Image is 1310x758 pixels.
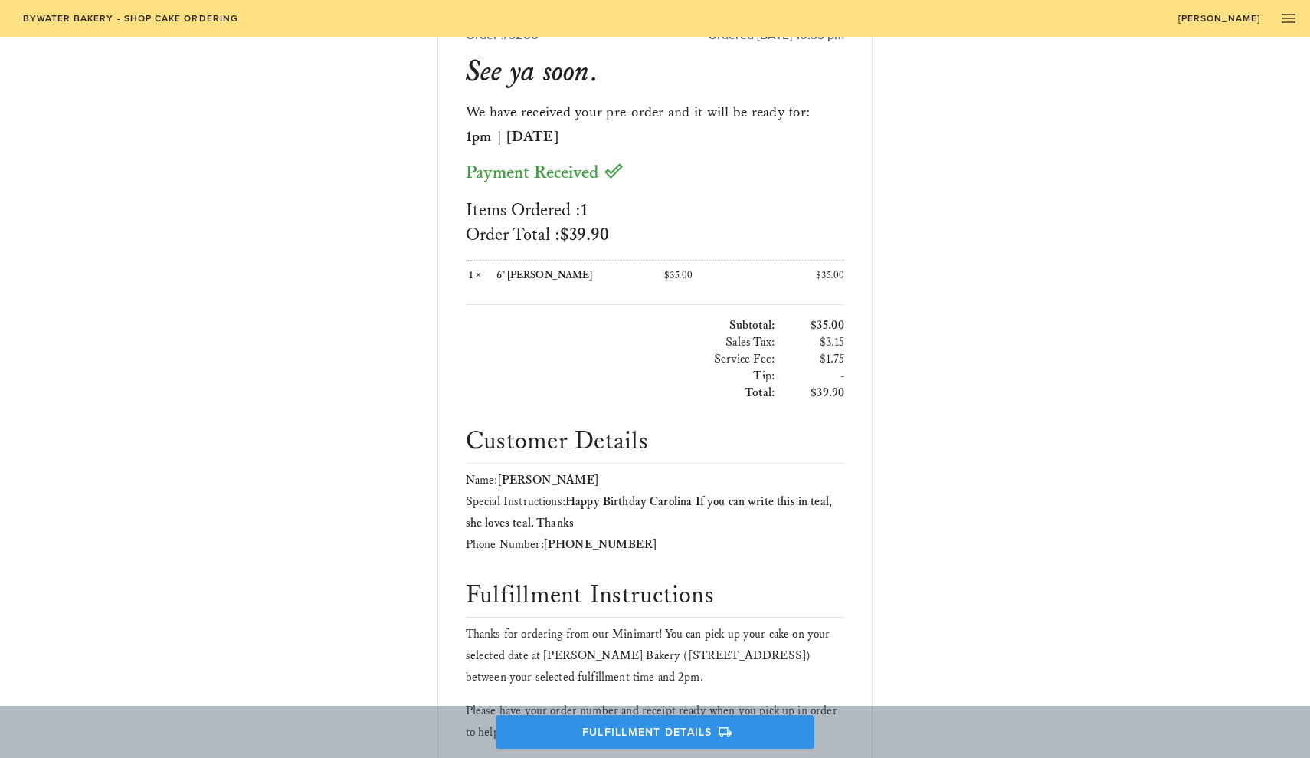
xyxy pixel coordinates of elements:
div: Phone Number: [466,534,845,556]
span: [PERSON_NAME] [498,473,599,487]
button: Fulfillment Details [496,715,814,749]
div: We have received your pre-order and it will be ready for: [466,100,845,124]
div: $35.00 [750,261,845,292]
h3: Sales Tax: [466,334,775,351]
p: Please have your order number and receipt ready when you pick up in order to help us fulfill your... [466,701,845,743]
div: $35.00 [655,261,750,292]
h3: Subtotal: [466,317,775,334]
div: Items Ordered : [466,199,845,223]
h3: Service Fee: [466,351,775,368]
span: [PERSON_NAME] [1177,13,1261,24]
h3: $1.75 [781,351,844,368]
div: Name: [466,470,845,491]
h1: See ya soon. [466,57,599,87]
a: [PERSON_NAME] [1168,8,1270,29]
span: 1 [581,199,588,221]
span: $39.90 [560,224,609,246]
h3: $3.15 [781,334,844,351]
h3: $35.00 [781,317,844,334]
div: 1pm | [DATE] [466,124,845,149]
span: 1 [466,269,476,282]
h3: Total: [466,385,775,402]
p: Thanks for ordering from our Minimart! You can pick up your cake on your selected date at [PERSON... [466,624,845,688]
div: Fulfillment Instructions [466,580,845,611]
h3: $39.90 [781,385,844,402]
div: Order Total : [466,223,845,248]
span: Happy Birthday Carolina If you can write this in teal, she loves teal. Thanks [466,494,832,530]
h3: Tip: [466,368,775,385]
div: Customer Details [466,426,845,457]
h3: - [781,368,844,385]
span: Bywater Bakery - Shop Cake Ordering [21,13,238,24]
span: [PHONE_NUMBER] [544,537,657,552]
div: 6" [PERSON_NAME] [496,270,646,283]
a: Bywater Bakery - Shop Cake Ordering [12,8,247,29]
div: × [466,270,496,283]
span: Fulfillment Details [511,725,799,739]
h2: Payment Received [466,161,845,186]
div: Special Instructions: [466,491,845,534]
